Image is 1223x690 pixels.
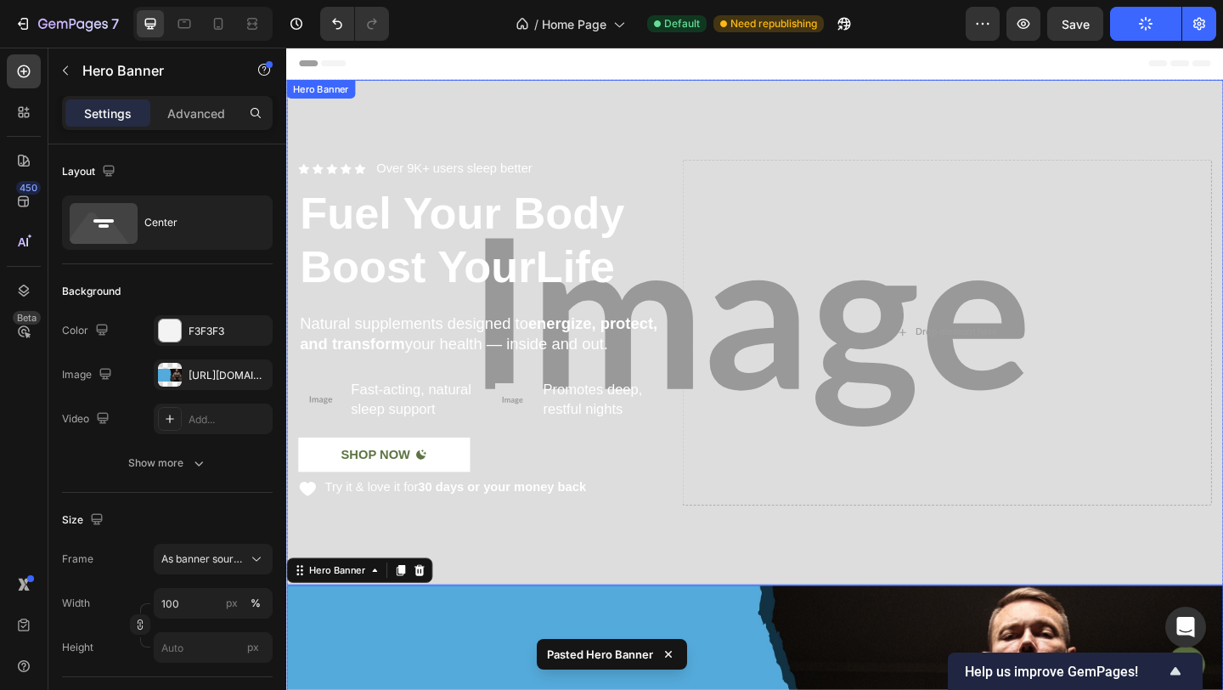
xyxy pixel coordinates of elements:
[1062,17,1090,31] span: Save
[144,203,248,242] div: Center
[21,561,89,576] div: Hero Banner
[547,646,653,663] p: Pasted Hero Banner
[320,7,389,41] div: Undo/Redo
[534,15,538,33] span: /
[62,509,107,532] div: Size
[62,551,93,567] label: Frame
[1165,607,1206,648] div: Open Intercom Messenger
[684,303,774,316] div: Drop element here
[965,664,1165,680] span: Help us improve GemPages!
[1047,7,1103,41] button: Save
[128,455,207,472] div: Show more
[189,368,268,383] div: [URL][DOMAIN_NAME]
[245,593,266,614] button: px
[730,16,817,31] span: Need republishing
[161,551,245,567] span: As banner source
[62,596,90,611] label: Width
[7,7,127,41] button: 7
[664,16,700,31] span: Default
[62,320,112,342] div: Color
[62,161,119,184] div: Layout
[154,632,273,663] input: px
[965,661,1186,682] button: Show survey - Help us improve GemPages!
[62,364,116,387] div: Image
[13,311,41,325] div: Beta
[226,596,238,611] div: px
[82,60,227,81] p: Hero Banner
[189,412,268,427] div: Add...
[251,596,261,611] div: %
[247,641,259,653] span: px
[111,14,119,34] p: 7
[167,105,225,122] p: Advanced
[154,588,273,619] input: px%
[62,448,273,478] button: Show more
[222,593,242,614] button: %
[3,37,71,53] div: Hero Banner
[542,15,606,33] span: Home Page
[16,181,41,195] div: 450
[84,105,132,122] p: Settings
[62,284,121,299] div: Background
[189,324,268,339] div: F3F3F3
[62,408,113,431] div: Video
[286,48,1223,690] iframe: Design area
[62,640,93,655] label: Height
[154,544,273,574] button: As banner source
